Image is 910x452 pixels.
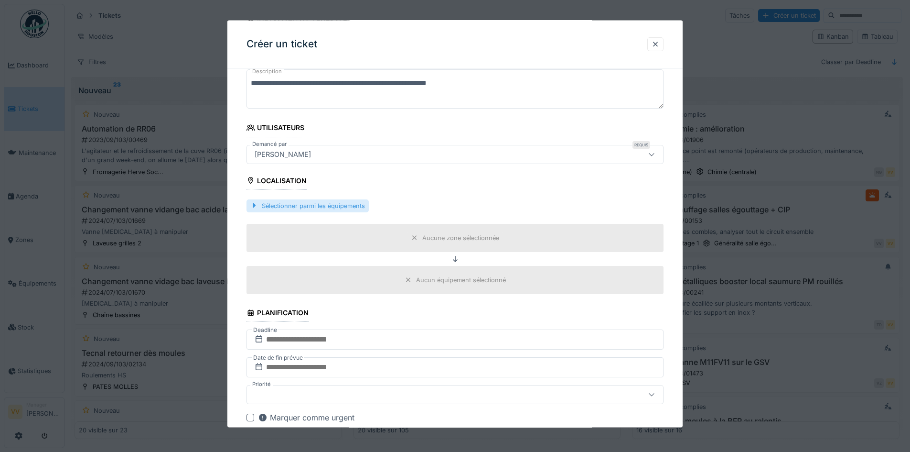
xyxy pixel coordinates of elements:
label: Demandé par [250,140,289,148]
label: Deadline [252,325,278,335]
div: Aucune zone sélectionnée [422,233,499,242]
div: Planification [246,306,309,322]
div: [PERSON_NAME] [251,149,315,159]
label: Priorité [250,380,273,388]
div: Aucun équipement sélectionné [416,275,506,284]
label: Description [250,66,284,77]
h3: Créer un ticket [246,38,317,50]
div: Sélectionner parmi les équipements [246,199,369,212]
div: Localisation [246,173,307,189]
div: Marquer comme urgent [258,412,354,423]
div: Utilisateurs [246,121,304,137]
label: Date de fin prévue [252,353,304,363]
div: Requis [632,141,650,148]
